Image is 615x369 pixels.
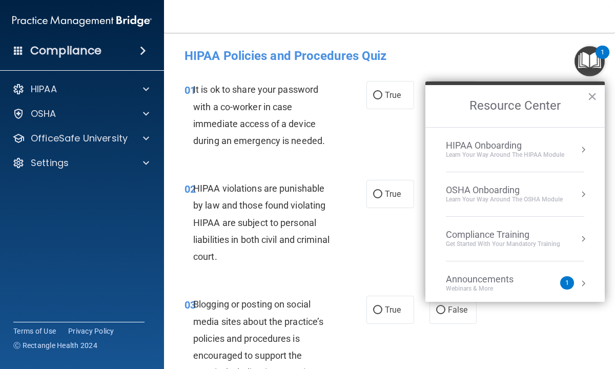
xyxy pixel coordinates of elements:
[13,326,56,336] a: Terms of Use
[31,132,128,145] p: OfficeSafe University
[31,108,56,120] p: OSHA
[12,11,152,31] img: PMB logo
[30,44,101,58] h4: Compliance
[438,306,603,347] iframe: Drift Widget Chat Controller
[184,299,196,311] span: 03
[12,132,149,145] a: OfficeSafe University
[385,305,401,315] span: True
[385,189,401,199] span: True
[373,92,382,99] input: True
[12,83,149,95] a: HIPAA
[446,184,563,196] div: OSHA Onboarding
[446,274,534,285] div: Announcements
[446,229,560,240] div: Compliance Training
[184,183,196,195] span: 02
[68,326,114,336] a: Privacy Policy
[13,340,97,351] span: Ⓒ Rectangle Health 2024
[601,52,604,66] div: 1
[193,183,330,262] span: HIPAA violations are punishable by law and those found violating HIPAA are subject to personal li...
[193,84,325,146] span: It is ok to share your password with a co-worker in case immediate access of a device during an e...
[448,305,468,315] span: False
[31,157,69,169] p: Settings
[425,81,605,302] div: Resource Center
[446,240,560,249] div: Get Started with your mandatory training
[373,306,382,314] input: True
[12,157,149,169] a: Settings
[575,46,605,76] button: Open Resource Center, 1 new notification
[446,140,564,151] div: HIPAA Onboarding
[373,191,382,198] input: True
[425,85,605,127] h2: Resource Center
[446,284,534,293] div: Webinars & More
[31,83,57,95] p: HIPAA
[446,195,563,204] div: Learn your way around the OSHA module
[12,108,149,120] a: OSHA
[587,88,597,105] button: Close
[446,151,564,159] div: Learn Your Way around the HIPAA module
[436,306,445,314] input: False
[385,90,401,100] span: True
[184,84,196,96] span: 01
[184,49,594,63] h4: HIPAA Policies and Procedures Quiz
